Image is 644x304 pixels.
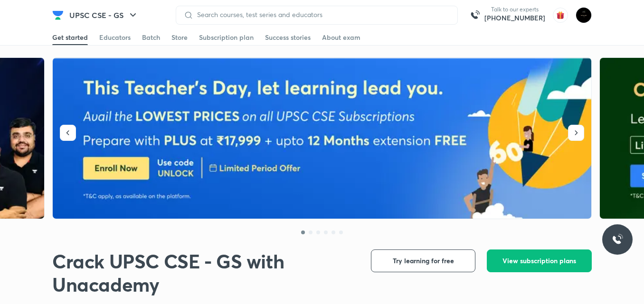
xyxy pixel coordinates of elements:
div: About exam [322,33,360,42]
button: View subscription plans [487,249,592,272]
img: call-us [465,6,484,25]
h1: Crack UPSC CSE - GS with Unacademy [52,249,356,296]
div: Educators [99,33,131,42]
img: avatar [553,8,568,23]
a: Batch [142,30,160,45]
a: About exam [322,30,360,45]
div: Success stories [265,33,311,42]
a: [PHONE_NUMBER] [484,13,545,23]
a: Store [171,30,188,45]
span: View subscription plans [502,256,576,266]
p: Talk to our experts [484,6,545,13]
a: Success stories [265,30,311,45]
img: Company Logo [52,9,64,21]
span: Try learning for free [393,256,454,266]
a: Educators [99,30,131,45]
img: ttu [612,234,623,245]
div: Subscription plan [199,33,254,42]
a: Get started [52,30,88,45]
div: Get started [52,33,88,42]
input: Search courses, test series and educators [193,11,450,18]
img: karan bhuva [576,7,592,23]
button: Try learning for free [371,249,475,272]
div: Batch [142,33,160,42]
button: UPSC CSE - GS [64,6,144,25]
div: Store [171,33,188,42]
a: Subscription plan [199,30,254,45]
